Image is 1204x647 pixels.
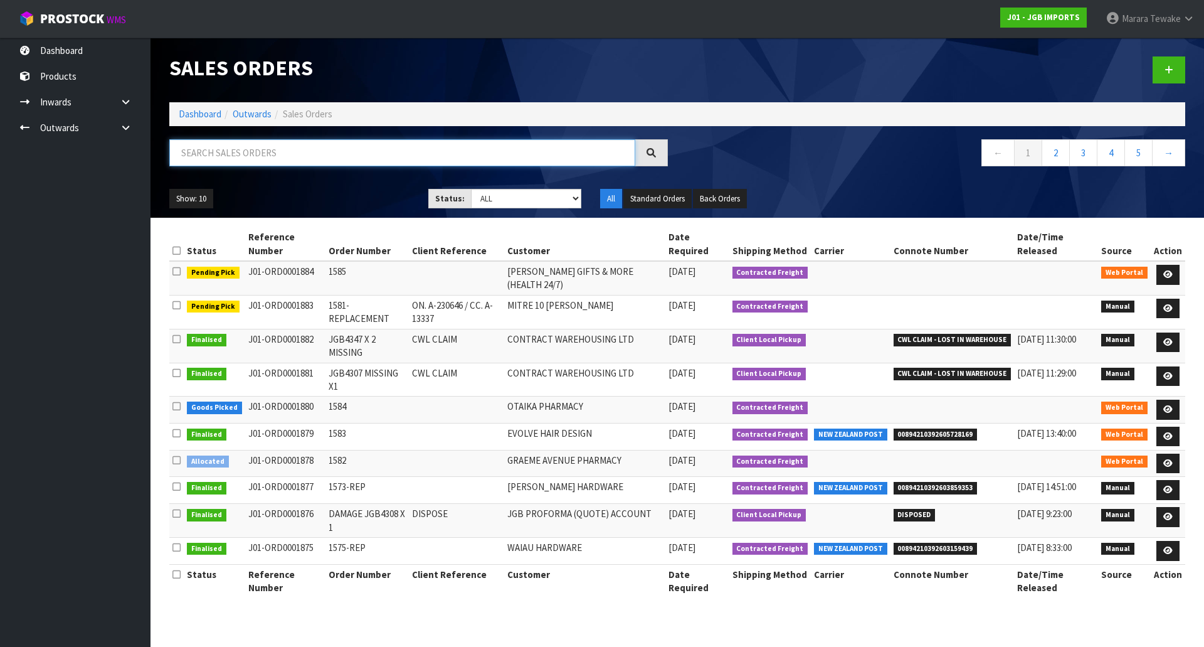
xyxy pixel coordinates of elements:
[40,11,104,27] span: ProStock
[732,267,808,279] span: Contracted Freight
[169,189,213,209] button: Show: 10
[1000,8,1087,28] a: J01 - JGB IMPORTS
[811,227,890,261] th: Carrier
[732,456,808,468] span: Contracted Freight
[409,329,504,363] td: CWL CLAIM
[1017,333,1076,345] span: [DATE] 11:30:00
[504,565,665,598] th: Customer
[665,565,729,598] th: Date Required
[732,482,808,495] span: Contracted Freight
[325,565,409,598] th: Order Number
[668,265,695,277] span: [DATE]
[169,56,668,80] h1: Sales Orders
[245,261,326,295] td: J01-ORD0001884
[325,329,409,363] td: JGB4347 X 2 MISSING
[245,363,326,397] td: J01-ORD0001881
[1007,12,1080,23] strong: J01 - JGB IMPORTS
[1098,565,1151,598] th: Source
[325,295,409,329] td: 1581-REPLACEMENT
[504,450,665,477] td: GRAEME AVENUE PHARMACY
[890,227,1015,261] th: Connote Number
[981,139,1015,166] a: ←
[187,456,229,468] span: Allocated
[409,295,504,329] td: ON. A-230646 / CC. A-13337
[1101,334,1134,346] span: Manual
[187,301,240,313] span: Pending Pick
[169,139,635,166] input: Search sales orders
[325,477,409,504] td: 1573-REP
[1017,508,1072,520] span: [DATE] 9:23:00
[1014,139,1042,166] a: 1
[504,295,665,329] td: MITRE 10 [PERSON_NAME]
[814,543,887,555] span: NEW ZEALAND POST
[668,542,695,553] span: [DATE]
[1017,367,1076,379] span: [DATE] 11:29:00
[504,397,665,424] td: OTAIKA PHARMACY
[107,14,126,26] small: WMS
[325,363,409,397] td: JGB4307 MISSING X1
[245,504,326,538] td: J01-ORD0001876
[1014,565,1098,598] th: Date/Time Released
[1150,13,1181,24] span: Tewake
[729,565,811,598] th: Shipping Method
[504,504,665,538] td: JGB PROFORMA (QUOTE) ACCOUNT
[1101,267,1148,279] span: Web Portal
[1017,481,1076,493] span: [DATE] 14:51:00
[245,565,326,598] th: Reference Number
[729,227,811,261] th: Shipping Method
[245,227,326,261] th: Reference Number
[732,509,806,521] span: Client Local Pickup
[187,509,226,521] span: Finalised
[732,334,806,346] span: Client Local Pickup
[811,565,890,598] th: Carrier
[233,108,272,120] a: Outwards
[504,227,665,261] th: Customer
[245,538,326,565] td: J01-ORD0001875
[179,108,221,120] a: Dashboard
[894,543,978,555] span: 00894210392603159439
[1014,227,1098,261] th: Date/Time Released
[693,189,747,209] button: Back Orders
[1152,139,1185,166] a: →
[245,423,326,450] td: J01-ORD0001879
[668,400,695,412] span: [DATE]
[732,429,808,441] span: Contracted Freight
[1101,456,1148,468] span: Web Portal
[600,189,622,209] button: All
[668,367,695,379] span: [DATE]
[732,368,806,380] span: Client Local Pickup
[1151,565,1185,598] th: Action
[504,261,665,295] td: [PERSON_NAME] GIFTS & MORE (HEALTH 24/7)
[325,423,409,450] td: 1583
[325,450,409,477] td: 1582
[732,301,808,313] span: Contracted Freight
[325,261,409,295] td: 1585
[325,397,409,424] td: 1584
[504,363,665,397] td: CONTRACT WAREHOUSING LTD
[1122,13,1148,24] span: Marara
[1069,139,1097,166] a: 3
[1101,429,1148,441] span: Web Portal
[187,368,226,380] span: Finalised
[409,565,504,598] th: Client Reference
[1017,427,1076,439] span: [DATE] 13:40:00
[1151,227,1185,261] th: Action
[668,454,695,466] span: [DATE]
[668,508,695,520] span: [DATE]
[890,565,1015,598] th: Connote Number
[1124,139,1153,166] a: 5
[1098,227,1151,261] th: Source
[814,482,887,495] span: NEW ZEALAND POST
[325,538,409,565] td: 1575-REP
[184,565,245,598] th: Status
[504,538,665,565] td: WAIAU HARDWARE
[283,108,332,120] span: Sales Orders
[1097,139,1125,166] a: 4
[1101,509,1134,521] span: Manual
[665,227,729,261] th: Date Required
[1101,368,1134,380] span: Manual
[668,333,695,345] span: [DATE]
[668,427,695,439] span: [DATE]
[623,189,692,209] button: Standard Orders
[504,423,665,450] td: EVOLVE HAIR DESIGN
